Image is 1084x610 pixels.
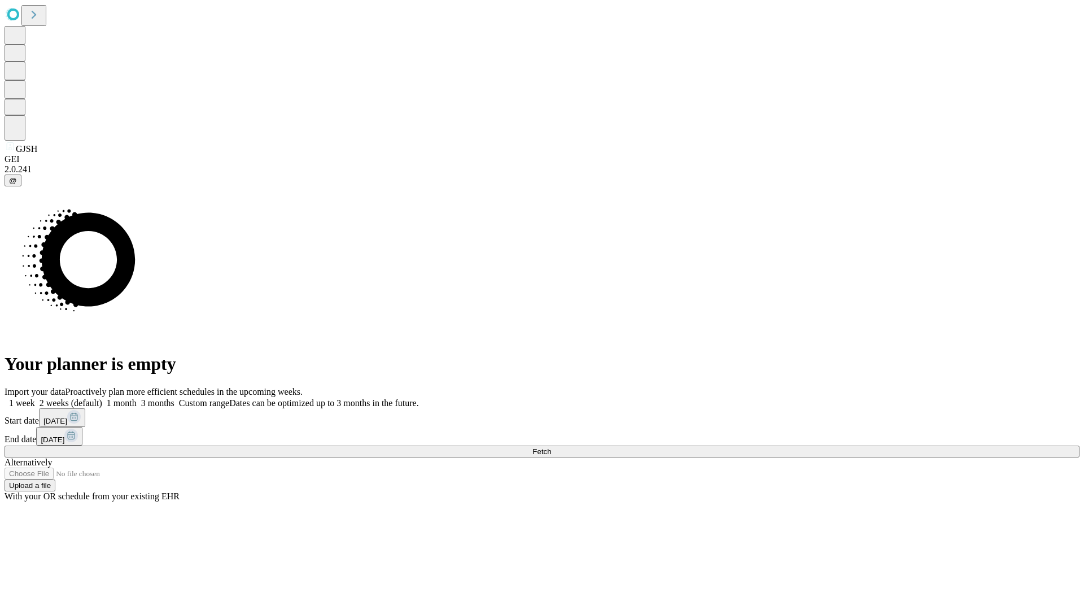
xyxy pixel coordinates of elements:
button: Upload a file [5,480,55,491]
span: 1 month [107,398,137,408]
span: Alternatively [5,457,52,467]
div: GEI [5,154,1079,164]
span: GJSH [16,144,37,154]
button: [DATE] [36,427,82,446]
div: End date [5,427,1079,446]
div: Start date [5,408,1079,427]
h1: Your planner is empty [5,354,1079,374]
span: [DATE] [43,417,67,425]
button: Fetch [5,446,1079,457]
span: Dates can be optimized up to 3 months in the future. [229,398,418,408]
span: 2 weeks (default) [40,398,102,408]
span: [DATE] [41,435,64,444]
button: @ [5,175,21,186]
span: Proactively plan more efficient schedules in the upcoming weeks. [65,387,303,396]
span: 3 months [141,398,174,408]
span: @ [9,176,17,185]
span: Fetch [532,447,551,456]
span: With your OR schedule from your existing EHR [5,491,180,501]
span: Custom range [179,398,229,408]
span: Import your data [5,387,65,396]
div: 2.0.241 [5,164,1079,175]
span: 1 week [9,398,35,408]
button: [DATE] [39,408,85,427]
